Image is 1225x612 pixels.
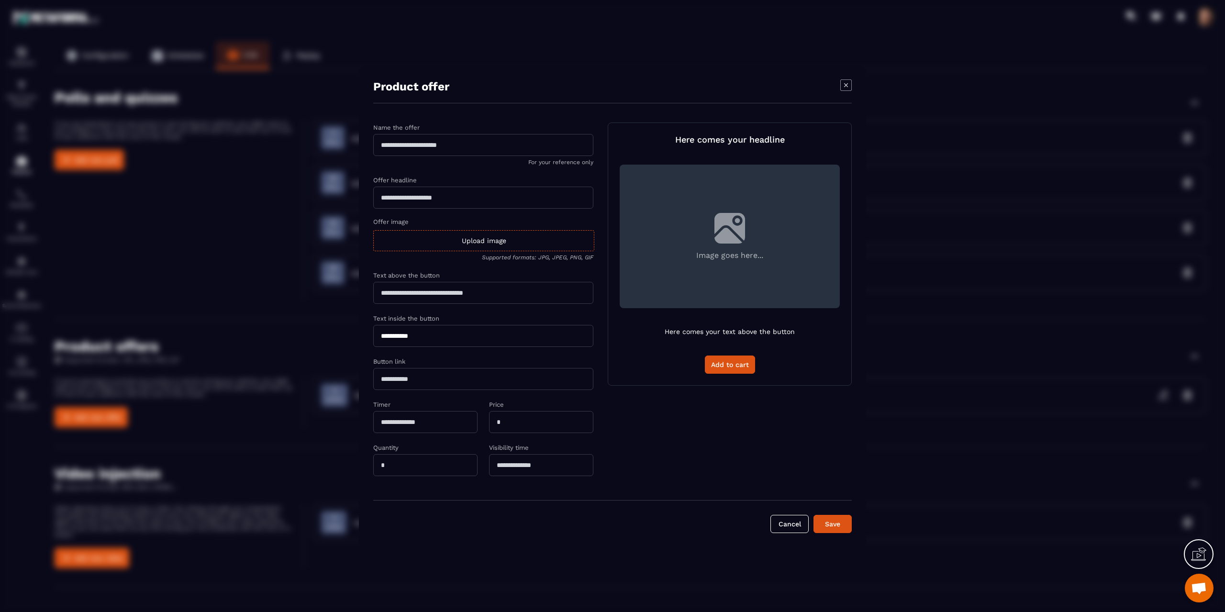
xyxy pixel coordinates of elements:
[373,159,593,166] p: For your reference only
[373,315,439,322] label: Text inside the button
[373,218,409,225] label: Offer image
[373,254,593,261] p: Supported formats: JPG, JPEG, PNG, GIF
[696,250,763,259] span: Image goes here...
[373,272,440,279] label: Text above the button
[373,230,594,251] div: Upload image
[373,358,405,365] label: Button link
[813,515,852,533] button: Save
[489,444,529,451] label: Visibility time
[373,124,420,131] label: Name the offer
[489,401,504,408] label: Price
[373,444,399,451] label: Quantity
[1185,574,1214,602] div: Open chat
[820,519,846,529] div: Save
[770,515,809,533] button: Cancel
[675,134,785,145] p: Here comes your headline
[665,328,795,335] p: Here comes your text above the button
[373,401,390,408] label: Timer
[373,177,417,184] label: Offer headline
[373,79,449,93] p: Product offer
